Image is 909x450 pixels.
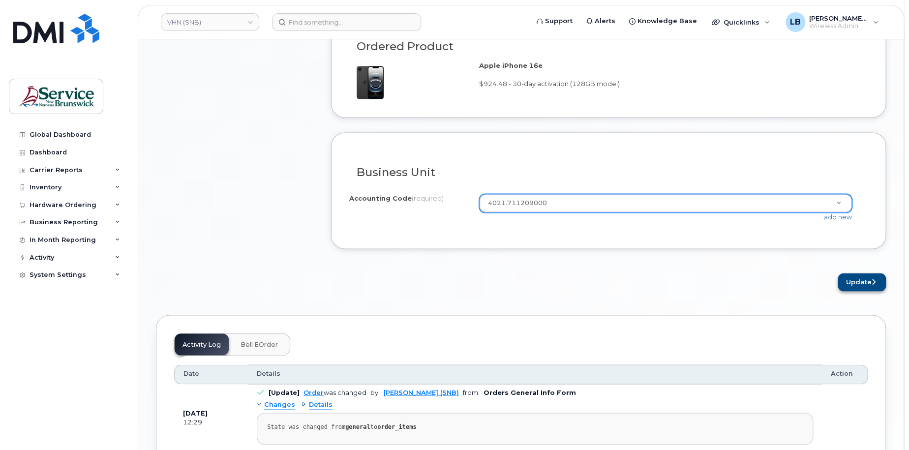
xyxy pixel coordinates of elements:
[303,389,366,396] div: was changed
[479,80,620,88] span: $924.48 - 30-day activation (128GB model)
[183,418,239,426] div: 12:29
[257,369,280,378] span: Details
[595,16,615,26] span: Alerts
[357,166,860,179] h3: Business Unit
[303,389,324,396] a: Order
[370,389,380,396] span: by:
[579,11,622,31] a: Alerts
[809,14,868,22] span: [PERSON_NAME] (SNB)
[267,423,803,430] div: State was changed from to
[790,16,801,28] span: LB
[269,389,300,396] b: [Update]
[377,423,416,430] strong: order_items
[345,423,370,430] strong: general
[479,61,543,69] strong: Apple iPhone 16e
[384,389,459,396] a: [PERSON_NAME] (SNB)
[264,400,295,409] span: Changes
[272,13,421,31] input: Find something...
[530,11,579,31] a: Support
[724,18,759,26] span: Quicklinks
[349,66,384,99] img: iphone16e.png
[824,213,852,221] a: add new
[622,11,704,31] a: Knowledge Base
[637,16,697,26] span: Knowledge Base
[183,369,199,378] span: Date
[357,40,860,53] h3: Ordered Product
[838,273,886,291] button: Update
[809,22,868,30] span: Wireless Admin
[412,194,444,202] span: (required)
[161,13,259,31] a: VHN (SNB)
[309,400,333,409] span: Details
[822,364,868,384] th: Action
[484,389,576,396] b: Orders General Info Form
[349,194,444,203] label: Accounting Code
[779,12,885,32] div: LeBlanc, Ben (SNB)
[463,389,480,396] span: from:
[241,340,278,348] span: Bell eOrder
[183,409,208,417] b: [DATE]
[545,16,573,26] span: Support
[705,12,777,32] div: Quicklinks
[488,199,547,207] span: 4021.711209000
[480,194,852,212] a: 4021.711209000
